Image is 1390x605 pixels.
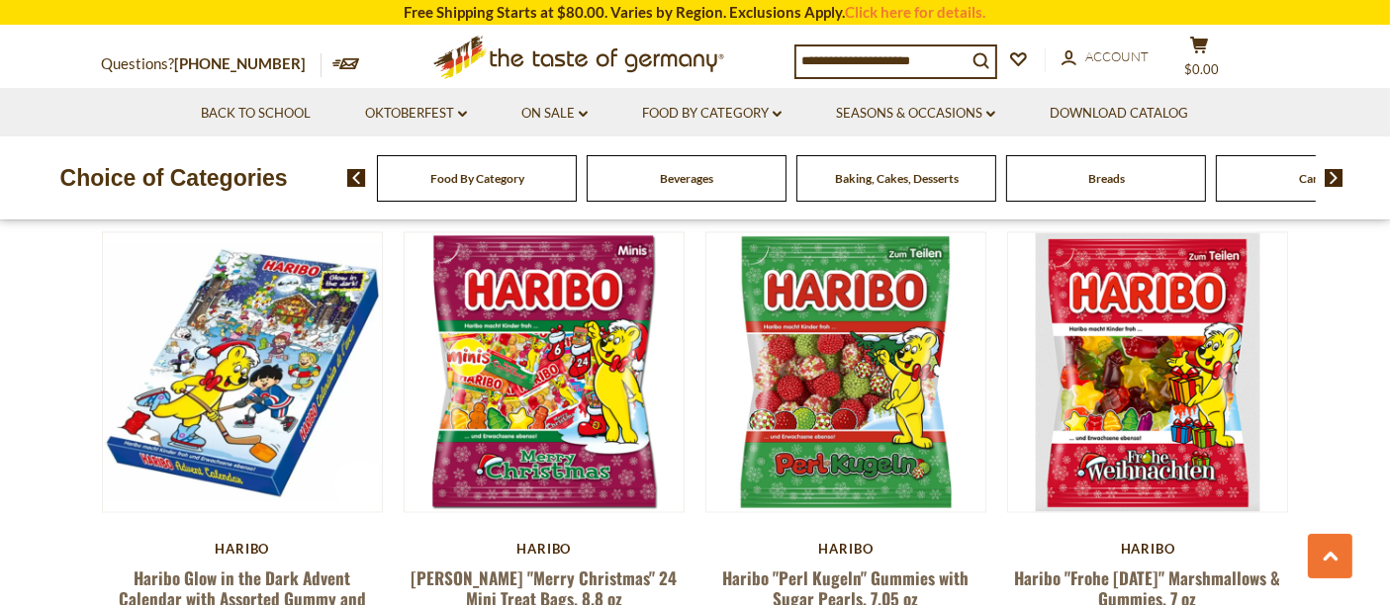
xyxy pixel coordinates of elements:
[1299,171,1333,186] a: Candy
[102,51,322,77] p: Questions?
[175,54,307,72] a: [PHONE_NUMBER]
[347,169,366,187] img: previous arrow
[660,171,713,186] a: Beverages
[103,233,383,513] img: Haribo
[1086,48,1150,64] span: Account
[1062,46,1150,68] a: Account
[706,233,986,513] img: Haribo
[1088,171,1125,186] a: Breads
[430,171,524,186] a: Food By Category
[405,233,685,513] img: Haribo
[201,103,311,125] a: Back to School
[404,542,686,558] div: Haribo
[1170,36,1230,85] button: $0.00
[1007,542,1289,558] div: Haribo
[836,103,995,125] a: Seasons & Occasions
[521,103,588,125] a: On Sale
[835,171,959,186] a: Baking, Cakes, Desserts
[1184,61,1219,77] span: $0.00
[846,3,986,21] a: Click here for details.
[102,542,384,558] div: Haribo
[705,542,987,558] div: Haribo
[1008,233,1288,513] img: Haribo
[365,103,467,125] a: Oktoberfest
[1325,169,1344,187] img: next arrow
[1050,103,1188,125] a: Download Catalog
[642,103,782,125] a: Food By Category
